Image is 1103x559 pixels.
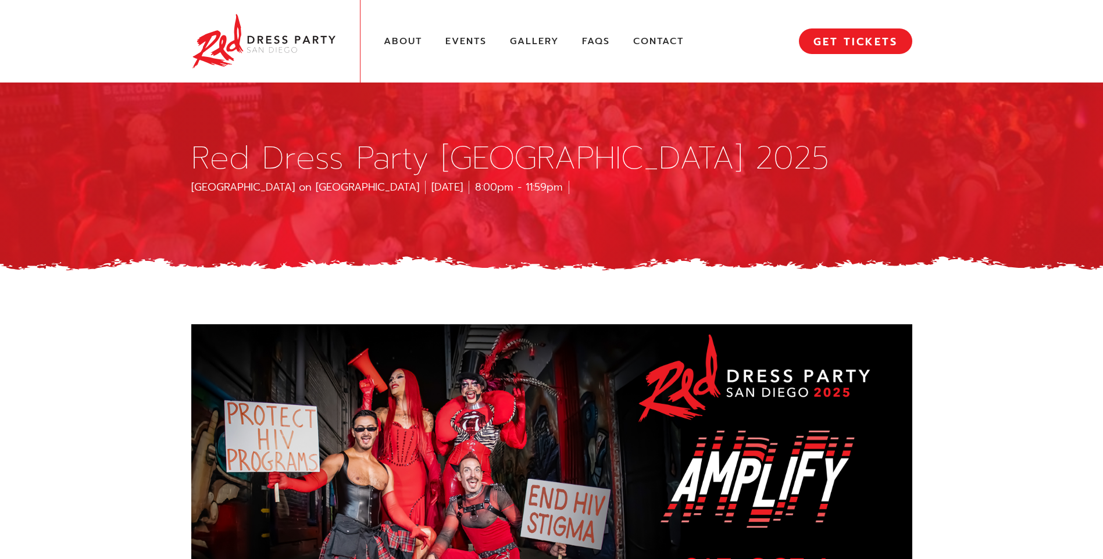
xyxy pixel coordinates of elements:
[191,142,829,174] h1: Red Dress Party [GEOGRAPHIC_DATA] 2025
[633,35,684,48] a: Contact
[475,181,569,194] div: 8:00pm - 11:59pm
[384,35,422,48] a: About
[510,35,559,48] a: Gallery
[191,12,337,71] img: Red Dress Party San Diego
[431,181,469,194] div: [DATE]
[191,181,426,194] div: [GEOGRAPHIC_DATA] on [GEOGRAPHIC_DATA]
[445,35,487,48] a: Events
[582,35,610,48] a: FAQs
[799,28,912,54] a: GET TICKETS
